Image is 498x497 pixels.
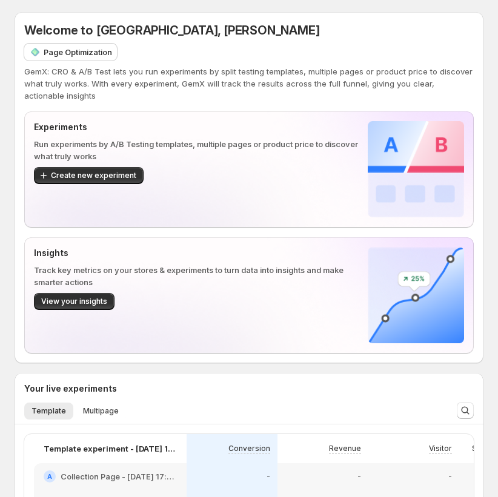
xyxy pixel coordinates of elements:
[429,444,452,453] p: Visitor
[329,444,361,453] p: Revenue
[34,293,115,310] button: View your insights
[44,46,112,58] p: Page Optimization
[448,472,452,481] p: -
[34,264,363,288] p: Track key metrics on your stores & experiments to turn data into insights and make smarter actions
[368,121,464,217] img: Experiments
[34,167,144,184] button: Create new experiment
[47,473,52,480] h2: A
[32,406,66,416] span: Template
[24,383,117,395] h3: Your live experiments
[24,23,319,38] span: Welcome to [GEOGRAPHIC_DATA], [PERSON_NAME]
[61,470,177,482] h2: Collection Page - [DATE] 17:52:14
[29,46,41,58] img: Page Optimization
[24,65,474,102] p: GemX: CRO & A/B Test lets you run experiments by split testing templates, multiple pages or produ...
[44,443,177,455] p: Template experiment - [DATE] 15:35:05
[457,402,474,419] button: Search and filter results
[83,406,119,416] span: Multipage
[228,444,270,453] p: Conversion
[41,297,107,306] span: View your insights
[34,121,363,133] p: Experiments
[357,472,361,481] p: -
[368,247,464,343] img: Insights
[51,171,136,180] span: Create new experiment
[267,472,270,481] p: -
[34,247,363,259] p: Insights
[34,138,363,162] p: Run experiments by A/B Testing templates, multiple pages or product price to discover what truly ...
